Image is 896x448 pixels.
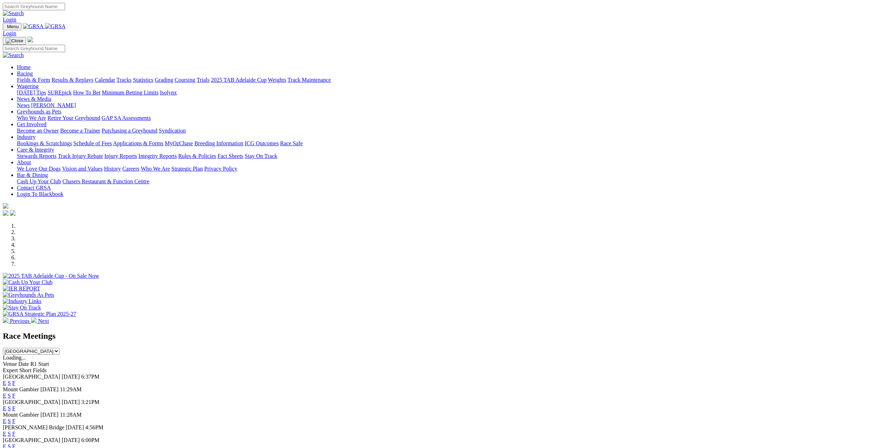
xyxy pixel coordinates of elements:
[60,412,82,418] span: 11:28AM
[3,210,8,216] img: facebook.svg
[245,140,278,146] a: ICG Outcomes
[17,90,46,96] a: [DATE] Tips
[48,90,71,96] a: SUREpick
[280,140,302,146] a: Race Safe
[19,367,32,373] span: Short
[95,77,115,83] a: Calendar
[141,166,170,172] a: Who We Are
[60,386,82,392] span: 11:29AM
[3,386,39,392] span: Mount Gambier
[196,77,209,83] a: Trials
[3,412,39,418] span: Mount Gambier
[3,203,8,209] img: logo-grsa-white.png
[3,318,31,324] a: Previous
[17,83,39,89] a: Wagering
[17,134,36,140] a: Industry
[12,431,15,437] a: F
[17,64,31,70] a: Home
[3,361,17,367] span: Venue
[17,178,61,184] a: Cash Up Your Club
[17,90,893,96] div: Wagering
[31,317,37,323] img: chevron-right-pager-white.svg
[245,153,277,159] a: Stay On Track
[160,90,177,96] a: Isolynx
[51,77,93,83] a: Results & Replays
[204,166,237,172] a: Privacy Policy
[3,286,40,292] img: IER REPORT
[73,90,101,96] a: How To Bet
[3,30,16,36] a: Login
[45,23,66,30] img: GRSA
[7,24,19,29] span: Menu
[17,159,31,165] a: About
[159,128,186,134] a: Syndication
[17,96,51,102] a: News & Media
[27,37,33,42] img: logo-grsa-white.png
[17,178,893,185] div: Bar & Dining
[17,166,61,172] a: We Love Our Dogs
[17,115,893,121] div: Greyhounds as Pets
[17,185,51,191] a: Contact GRSA
[17,140,72,146] a: Bookings & Scratchings
[8,418,11,424] a: S
[3,424,64,430] span: [PERSON_NAME] Bridge
[3,45,65,52] input: Search
[3,23,21,30] button: Toggle navigation
[17,153,893,159] div: Care & Integrity
[62,399,80,405] span: [DATE]
[3,37,26,45] button: Toggle navigation
[3,367,18,373] span: Expert
[12,418,15,424] a: F
[138,153,177,159] a: Integrity Reports
[17,128,893,134] div: Get Involved
[117,77,132,83] a: Tracks
[155,77,173,83] a: Grading
[17,77,50,83] a: Fields & Form
[81,437,100,443] span: 6:00PM
[17,172,48,178] a: Bar & Dining
[17,191,63,197] a: Login To Blackbook
[3,374,60,380] span: [GEOGRAPHIC_DATA]
[12,405,15,411] a: F
[38,318,49,324] span: Next
[3,331,893,341] h2: Race Meetings
[3,431,6,437] a: E
[12,380,15,386] a: F
[3,399,60,405] span: [GEOGRAPHIC_DATA]
[3,292,54,298] img: Greyhounds As Pets
[73,140,112,146] a: Schedule of Fees
[113,140,163,146] a: Applications & Forms
[62,178,149,184] a: Chasers Restaurant & Function Centre
[194,140,243,146] a: Breeding Information
[3,437,60,443] span: [GEOGRAPHIC_DATA]
[3,405,6,411] a: E
[175,77,195,83] a: Coursing
[10,318,30,324] span: Previous
[17,102,30,108] a: News
[3,3,65,10] input: Search
[81,374,100,380] span: 6:37PM
[17,109,61,115] a: Greyhounds as Pets
[23,23,44,30] img: GRSA
[40,412,59,418] span: [DATE]
[62,374,80,380] span: [DATE]
[211,77,267,83] a: 2025 TAB Adelaide Cup
[288,77,331,83] a: Track Maintenance
[3,17,16,23] a: Login
[3,52,24,59] img: Search
[17,121,46,127] a: Get Involved
[3,355,26,361] span: Loading...
[17,70,33,76] a: Racing
[17,102,893,109] div: News & Media
[122,166,139,172] a: Careers
[8,393,11,399] a: S
[3,418,6,424] a: E
[3,273,99,279] img: 2025 TAB Adelaide Cup - On Sale Now
[66,424,84,430] span: [DATE]
[102,115,151,121] a: GAP SA Assessments
[31,318,49,324] a: Next
[3,393,6,399] a: E
[17,140,893,147] div: Industry
[81,399,100,405] span: 3:21PM
[3,298,42,305] img: Industry Links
